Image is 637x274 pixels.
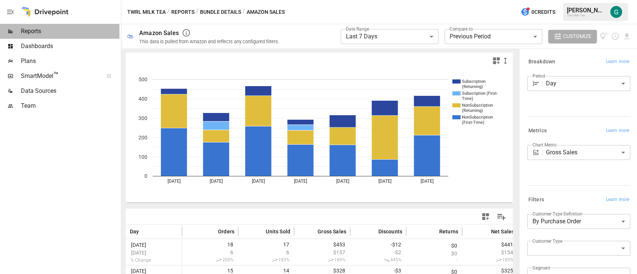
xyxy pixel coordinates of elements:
span: $441 [466,242,514,248]
span: $0 [410,251,458,256]
text: (Returning) [462,108,483,113]
text: [DATE] [378,179,391,184]
span: Data Sources [21,86,119,95]
span: SmartModel [21,72,99,81]
button: View documentation [600,30,608,43]
div: / [243,7,245,17]
text: [DATE] [294,179,307,184]
button: Sort [306,226,317,237]
h6: Breakdown [528,58,555,66]
span: $328 [298,268,346,274]
text: 500 [138,76,147,82]
span: Previous Period [450,33,491,40]
div: Gross Sales [546,145,630,160]
span: - [410,258,458,262]
span: 17 [242,242,290,248]
span: Day [130,228,139,235]
text: (First-Time) [462,120,484,125]
span: 185% [466,257,514,263]
span: Last 7 Days [346,33,377,40]
button: 0Credits [518,5,558,19]
span: Units Sold [266,228,290,235]
span: 15 [186,268,234,274]
button: Sort [480,226,490,237]
span: Reports [21,27,119,36]
text: 200 [138,135,147,141]
div: Amazon Sales [139,29,179,37]
span: 18 [186,242,234,248]
div: / [196,7,199,17]
text: NonSubscription [462,115,493,120]
label: Customer Type [533,238,562,244]
span: 14 [242,268,290,274]
text: (Returning) [462,84,483,89]
div: This data is pulled from Amazon and reflects any configured filters. [139,39,279,44]
span: Discounts [378,228,402,235]
div: / [167,7,170,17]
div: A chart. [126,68,505,202]
span: Net Sales [491,228,514,235]
span: -$3 [354,268,402,274]
span: Team [21,101,119,110]
span: $325 [466,268,514,274]
span: [DATE] [130,250,152,256]
span: 6 [242,249,290,255]
text: 300 [138,115,147,121]
text: [DATE] [168,179,181,184]
span: 200% [186,257,234,263]
span: -$12 [354,242,402,248]
span: 189% [298,257,346,263]
span: [DATE] [130,242,152,248]
span: Learn more [606,196,629,204]
span: ™ [53,70,59,80]
button: Sort [367,226,377,237]
span: 445% [354,257,402,263]
div: Twrl Milk Tea [567,14,606,17]
span: Customize [563,32,591,41]
span: -$2 [354,249,402,255]
span: 6 [186,249,234,255]
span: Orders [218,228,234,235]
span: Dashboards [21,42,119,51]
button: Download report [622,32,631,41]
label: Segment [533,265,550,271]
div: Day [546,76,630,91]
button: Reports [171,7,194,17]
text: [DATE] [252,179,265,184]
button: Gordon Hagedorn [606,1,627,22]
span: Learn more [606,58,629,66]
span: % Change [130,258,152,263]
label: Period [533,73,545,79]
text: Subscription [462,79,485,84]
text: 400 [138,96,147,102]
text: 100 [138,154,147,160]
text: Subscription (First- [462,91,498,96]
span: $0 [410,243,458,249]
h6: Filters [528,196,544,204]
span: Learn more [606,127,629,135]
button: Schedule report [611,32,619,41]
div: By Purchase Order [527,214,630,229]
span: $157 [298,249,346,255]
h6: Metrics [528,127,547,135]
span: Plans [21,57,119,66]
span: 183% [242,257,290,263]
text: 0 [144,173,147,179]
button: Bundle Details [200,7,241,17]
label: Chart Metric [533,142,557,148]
button: Manage Columns [493,208,510,225]
text: [DATE] [336,179,349,184]
button: Sort [207,226,217,237]
span: 0 Credits [531,7,555,17]
text: NonSubscription [462,103,493,108]
img: Gordon Hagedorn [610,6,622,18]
text: [DATE] [210,179,223,184]
button: Sort [140,226,150,237]
text: [DATE] [421,179,434,184]
button: Sort [428,226,438,237]
span: Returns [439,228,458,235]
label: Date Range [346,26,369,32]
button: Customize [548,30,597,43]
span: [DATE] [130,268,152,274]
